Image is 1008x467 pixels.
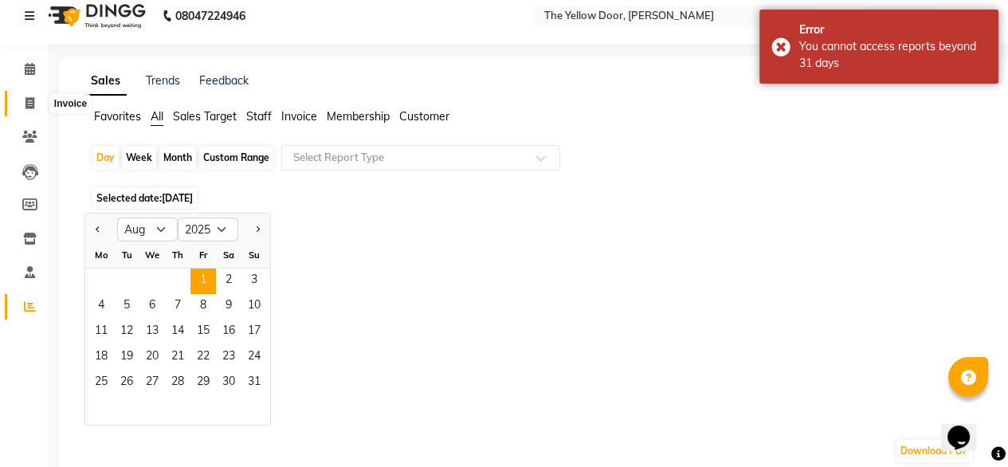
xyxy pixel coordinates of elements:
[139,371,165,396] span: 27
[50,94,91,113] div: Invoice
[165,345,190,371] span: 21
[139,345,165,371] div: Wednesday, August 20, 2025
[114,294,139,320] div: Tuesday, August 5, 2025
[92,217,104,242] button: Previous month
[241,371,267,396] span: 31
[88,345,114,371] span: 18
[399,109,449,124] span: Customer
[190,371,216,396] div: Friday, August 29, 2025
[151,109,163,124] span: All
[165,320,190,345] div: Thursday, August 14, 2025
[190,294,216,320] span: 8
[88,294,114,320] span: 4
[88,242,114,268] div: Mo
[190,371,216,396] span: 29
[251,217,264,242] button: Next month
[216,269,241,294] span: 2
[190,269,216,294] div: Friday, August 1, 2025
[94,109,141,124] span: Favorites
[122,147,156,169] div: Week
[165,345,190,371] div: Thursday, August 21, 2025
[241,294,267,320] span: 10
[88,371,114,396] div: Monday, August 25, 2025
[165,371,190,396] div: Thursday, August 28, 2025
[88,320,114,345] span: 11
[216,345,241,371] span: 23
[162,192,193,204] span: [DATE]
[216,294,241,320] div: Saturday, August 9, 2025
[246,109,272,124] span: Staff
[165,371,190,396] span: 28
[165,320,190,345] span: 14
[139,294,165,320] div: Wednesday, August 6, 2025
[159,147,196,169] div: Month
[281,109,317,124] span: Invoice
[139,242,165,268] div: We
[88,345,114,371] div: Monday, August 18, 2025
[216,371,241,396] div: Saturday, August 30, 2025
[241,345,267,371] div: Sunday, August 24, 2025
[114,371,139,396] span: 26
[92,147,119,169] div: Day
[241,269,267,294] div: Sunday, August 3, 2025
[241,371,267,396] div: Sunday, August 31, 2025
[114,320,139,345] span: 12
[114,320,139,345] div: Tuesday, August 12, 2025
[165,242,190,268] div: Th
[190,345,216,371] span: 22
[146,73,180,88] a: Trends
[241,320,267,345] span: 17
[216,269,241,294] div: Saturday, August 2, 2025
[190,345,216,371] div: Friday, August 22, 2025
[139,371,165,396] div: Wednesday, August 27, 2025
[799,22,986,38] div: Error
[139,320,165,345] div: Wednesday, August 13, 2025
[88,294,114,320] div: Monday, August 4, 2025
[190,242,216,268] div: Fr
[117,218,178,241] select: Select month
[139,345,165,371] span: 20
[173,109,237,124] span: Sales Target
[114,345,139,371] div: Tuesday, August 19, 2025
[190,320,216,345] div: Friday, August 15, 2025
[190,320,216,345] span: 15
[139,320,165,345] span: 13
[190,269,216,294] span: 1
[216,345,241,371] div: Saturday, August 23, 2025
[88,371,114,396] span: 25
[241,269,267,294] span: 3
[114,242,139,268] div: Tu
[241,294,267,320] div: Sunday, August 10, 2025
[941,403,992,451] iframe: chat widget
[139,294,165,320] span: 6
[216,242,241,268] div: Sa
[327,109,390,124] span: Membership
[88,320,114,345] div: Monday, August 11, 2025
[92,188,197,208] span: Selected date:
[165,294,190,320] div: Thursday, August 7, 2025
[178,218,238,241] select: Select year
[114,371,139,396] div: Tuesday, August 26, 2025
[216,371,241,396] span: 30
[114,345,139,371] span: 19
[241,320,267,345] div: Sunday, August 17, 2025
[114,294,139,320] span: 5
[241,345,267,371] span: 24
[896,440,972,462] button: Download PDF
[190,294,216,320] div: Friday, August 8, 2025
[241,242,267,268] div: Su
[216,320,241,345] div: Saturday, August 16, 2025
[216,294,241,320] span: 9
[165,294,190,320] span: 7
[199,147,273,169] div: Custom Range
[84,67,127,96] a: Sales
[799,38,986,72] div: You cannot access reports beyond 31 days
[199,73,249,88] a: Feedback
[216,320,241,345] span: 16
